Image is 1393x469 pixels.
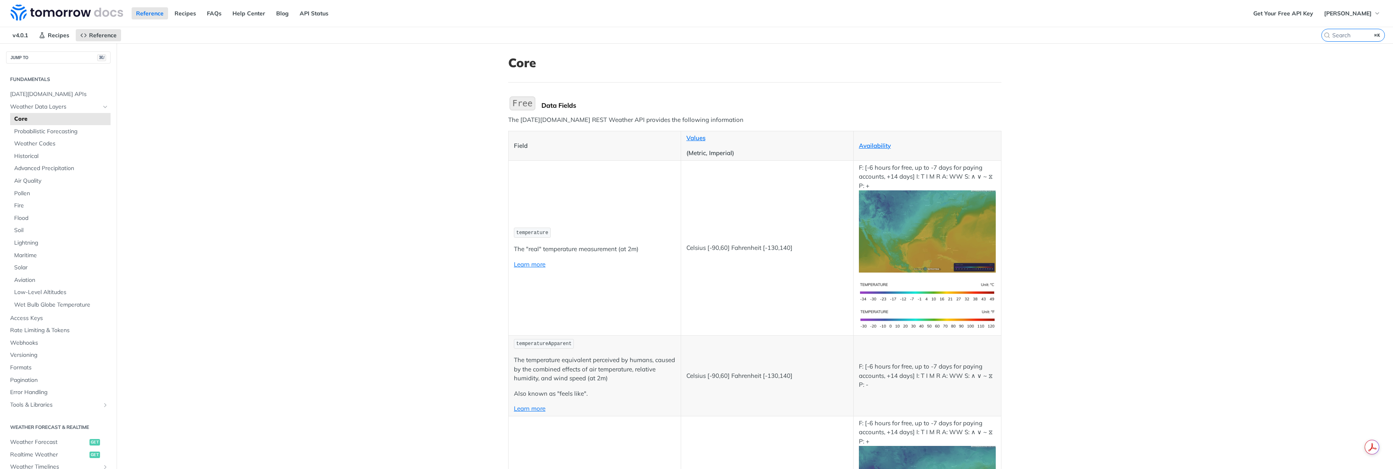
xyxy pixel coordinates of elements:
[10,388,109,397] span: Error Handling
[10,162,111,175] a: Advanced Precipitation
[859,362,996,390] p: F: [-6 hours for free, up to -7 days for paying accounts, +14 days] I: T I M R A: WW S: ∧ ∨ ~ ⧖ P: -
[10,451,87,459] span: Realtime Weather
[14,239,109,247] span: Lightning
[34,29,74,41] a: Recipes
[14,152,109,160] span: Historical
[10,188,111,200] a: Pollen
[686,371,848,381] p: Celsius [-90,60] Fahrenheit [-130,140]
[10,126,111,138] a: Probabilistic Forecasting
[6,76,111,83] h2: Fundamentals
[10,274,111,286] a: Aviation
[859,288,996,295] span: Expand image
[6,399,111,411] a: Tools & LibrariesShow subpages for Tools & Libraries
[10,150,111,162] a: Historical
[14,214,109,222] span: Flood
[89,439,100,446] span: get
[6,324,111,337] a: Rate Limiting & Tokens
[170,7,200,19] a: Recipes
[508,55,1001,70] h1: Core
[541,101,1001,109] div: Data Fields
[859,163,996,273] p: F: [-6 hours for free, up to -7 days for paying accounts, +14 days] I: T I M R A: WW S: ∧ ∨ ~ ⧖ P: +
[1249,7,1318,19] a: Get Your Free API Key
[686,149,848,158] p: (Metric, Imperial)
[202,7,226,19] a: FAQs
[686,134,705,142] a: Values
[6,386,111,399] a: Error Handling
[516,341,572,347] span: temperatureApparent
[6,349,111,361] a: Versioning
[514,389,675,399] p: Also known as "feels like".
[10,138,111,150] a: Weather Codes
[102,104,109,110] button: Hide subpages for Weather Data Layers
[295,7,333,19] a: API Status
[10,175,111,187] a: Air Quality
[132,7,168,19] a: Reference
[6,101,111,113] a: Weather Data LayersHide subpages for Weather Data Layers
[10,286,111,298] a: Low-Level Altitudes
[10,401,100,409] span: Tools & Libraries
[10,314,109,322] span: Access Keys
[10,200,111,212] a: Fire
[6,436,111,448] a: Weather Forecastget
[272,7,293,19] a: Blog
[514,405,545,412] a: Learn more
[10,351,109,359] span: Versioning
[10,339,109,347] span: Webhooks
[10,237,111,249] a: Lightning
[14,264,109,272] span: Solar
[514,260,545,268] a: Learn more
[1372,31,1382,39] kbd: ⌘K
[11,4,123,21] img: Tomorrow.io Weather API Docs
[6,337,111,349] a: Webhooks
[228,7,270,19] a: Help Center
[686,243,848,253] p: Celsius [-90,60] Fahrenheit [-130,140]
[10,262,111,274] a: Solar
[1320,7,1385,19] button: [PERSON_NAME]
[76,29,121,41] a: Reference
[14,202,109,210] span: Fire
[10,326,109,335] span: Rate Limiting & Tokens
[10,212,111,224] a: Flood
[508,115,1001,125] p: The [DATE][DOMAIN_NAME] REST Weather API provides the following information
[859,142,891,149] a: Availability
[1324,32,1330,38] svg: Search
[89,32,117,39] span: Reference
[14,190,109,198] span: Pollen
[514,141,675,151] p: Field
[859,227,996,235] span: Expand image
[10,249,111,262] a: Maritime
[10,224,111,237] a: Soil
[14,115,109,123] span: Core
[516,230,548,236] span: temperature
[10,90,109,98] span: [DATE][DOMAIN_NAME] APIs
[14,226,109,234] span: Soil
[6,51,111,64] button: JUMP TO⌘/
[6,424,111,431] h2: Weather Forecast & realtime
[514,245,675,254] p: The "real" temperature measurement (at 2m)
[6,449,111,461] a: Realtime Weatherget
[1324,10,1372,17] span: [PERSON_NAME]
[10,299,111,311] a: Wet Bulb Globe Temperature
[14,164,109,173] span: Advanced Precipitation
[10,364,109,372] span: Formats
[859,315,996,322] span: Expand image
[14,301,109,309] span: Wet Bulb Globe Temperature
[10,103,100,111] span: Weather Data Layers
[14,276,109,284] span: Aviation
[89,452,100,458] span: get
[48,32,69,39] span: Recipes
[6,312,111,324] a: Access Keys
[14,177,109,185] span: Air Quality
[14,288,109,296] span: Low-Level Altitudes
[6,88,111,100] a: [DATE][DOMAIN_NAME] APIs
[14,252,109,260] span: Maritime
[514,356,675,383] p: The temperature equivalent perceived by humans, caused by the combined effects of air temperature...
[8,29,32,41] span: v4.0.1
[10,376,109,384] span: Pagination
[102,402,109,408] button: Show subpages for Tools & Libraries
[14,128,109,136] span: Probabilistic Forecasting
[10,113,111,125] a: Core
[6,362,111,374] a: Formats
[97,54,106,61] span: ⌘/
[10,438,87,446] span: Weather Forecast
